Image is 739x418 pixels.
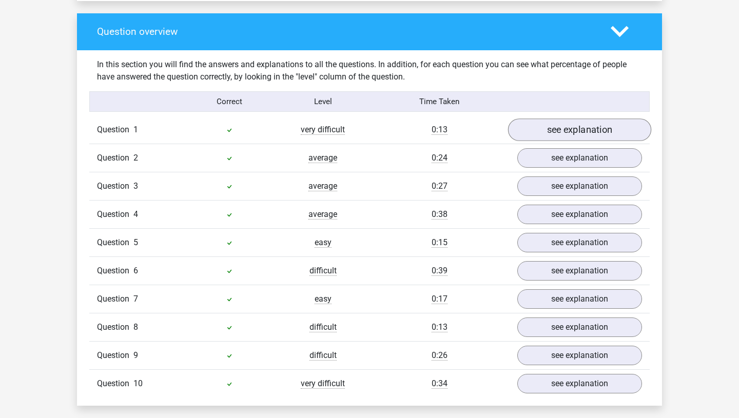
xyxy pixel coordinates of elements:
span: Question [97,321,133,333]
span: 1 [133,125,138,134]
span: 4 [133,209,138,219]
a: see explanation [517,233,642,252]
span: 0:39 [432,266,448,276]
a: see explanation [517,317,642,337]
span: 3 [133,181,138,191]
span: Question [97,124,133,136]
a: see explanation [517,346,642,365]
span: Question [97,208,133,221]
span: 5 [133,237,138,247]
span: 0:15 [432,237,448,248]
span: 0:24 [432,153,448,163]
div: Correct [183,96,277,108]
span: 0:38 [432,209,448,220]
span: 0:17 [432,294,448,304]
a: see explanation [517,289,642,309]
a: see explanation [508,119,651,142]
span: average [308,153,337,163]
a: see explanation [517,205,642,224]
span: 6 [133,266,138,275]
span: difficult [309,266,337,276]
span: 0:13 [432,322,448,332]
span: average [308,209,337,220]
span: 9 [133,350,138,360]
div: In this section you will find the answers and explanations to all the questions. In addition, for... [89,58,650,83]
span: 0:26 [432,350,448,361]
span: Question [97,265,133,277]
span: 10 [133,379,143,388]
span: average [308,181,337,191]
span: difficult [309,322,337,332]
span: 0:27 [432,181,448,191]
div: Level [276,96,369,108]
span: 8 [133,322,138,332]
span: Question [97,293,133,305]
span: very difficult [301,125,345,135]
span: Question [97,152,133,164]
span: 7 [133,294,138,304]
a: see explanation [517,374,642,393]
div: Time Taken [369,96,510,108]
a: see explanation [517,176,642,196]
span: Question [97,236,133,249]
span: very difficult [301,379,345,389]
a: see explanation [517,148,642,168]
span: Question [97,377,133,390]
a: see explanation [517,261,642,281]
span: 0:13 [432,125,448,135]
span: 2 [133,153,138,163]
span: easy [315,237,332,248]
span: difficult [309,350,337,361]
span: 0:34 [432,379,448,389]
span: Question [97,349,133,362]
h4: Question overview [97,26,595,37]
span: Question [97,180,133,192]
span: easy [315,294,332,304]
